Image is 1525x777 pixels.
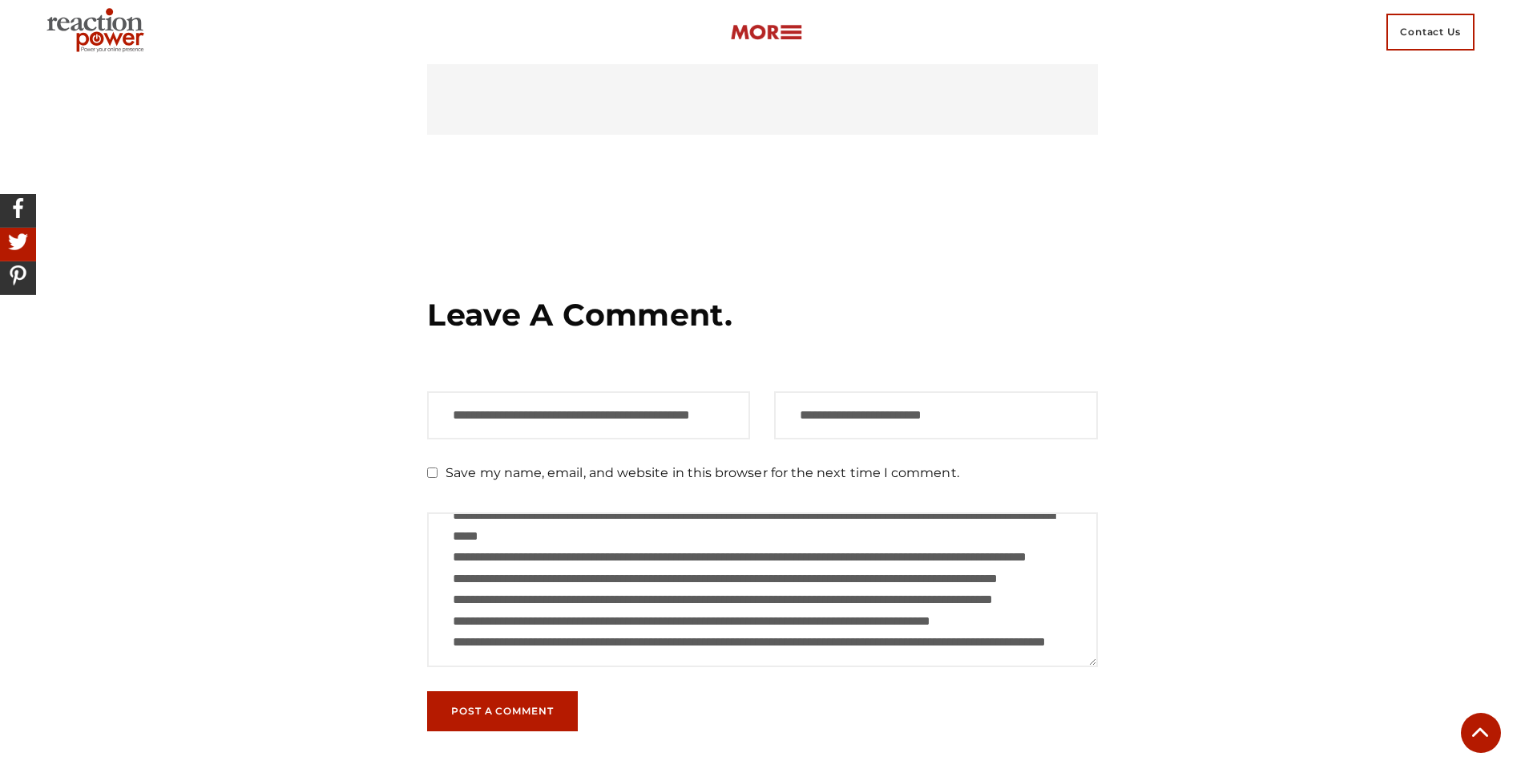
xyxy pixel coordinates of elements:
[451,706,554,716] span: Post a Comment
[427,691,578,731] button: Post a Comment
[4,228,32,256] img: Share On Twitter
[427,295,1098,335] h3: Leave a Comment.
[730,23,802,42] img: more-btn.png
[4,194,32,222] img: Share On Facebook
[4,261,32,289] img: Share On Pinterest
[1386,14,1475,51] span: Contact Us
[40,3,156,61] img: Executive Branding | Personal Branding Agency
